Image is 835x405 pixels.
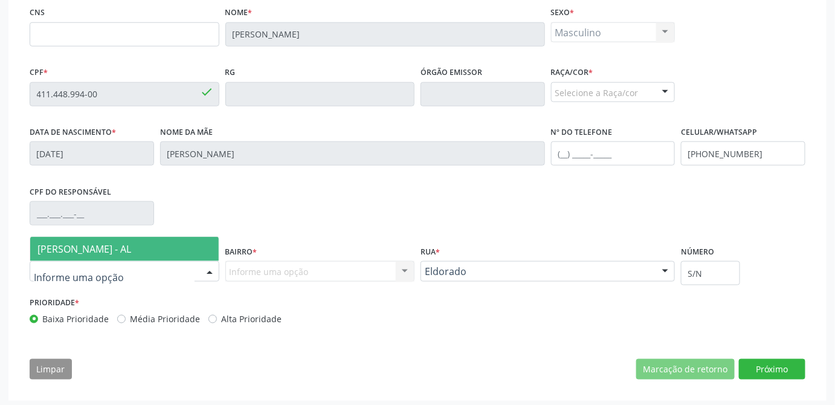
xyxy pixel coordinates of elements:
[37,242,131,256] span: [PERSON_NAME] - AL
[551,141,675,166] input: (__) _____-_____
[42,313,109,325] label: Baixa Prioridade
[681,123,757,142] label: Celular/WhatsApp
[681,141,805,166] input: (__) _____-_____
[130,313,200,325] label: Média Prioridade
[636,359,735,380] button: Marcação de retorno
[421,242,440,261] label: Rua
[425,265,650,277] span: Eldorado
[30,63,48,82] label: CPF
[34,265,195,290] input: Informe uma opção
[551,63,593,82] label: Raça/cor
[30,294,79,313] label: Prioridade
[30,123,116,142] label: Data de nascimento
[221,313,282,325] label: Alta Prioridade
[30,141,154,166] input: __/__/____
[225,242,257,261] label: Bairro
[30,201,154,225] input: ___.___.___-__
[30,183,111,201] label: CPF do responsável
[551,123,613,142] label: Nº do Telefone
[421,63,482,82] label: Órgão emissor
[160,123,213,142] label: Nome da mãe
[30,4,45,22] label: CNS
[551,4,575,22] label: Sexo
[225,4,253,22] label: Nome
[200,85,213,99] span: done
[739,359,805,380] button: Próximo
[555,86,639,99] span: Selecione a Raça/cor
[681,242,714,261] label: Número
[225,63,236,82] label: RG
